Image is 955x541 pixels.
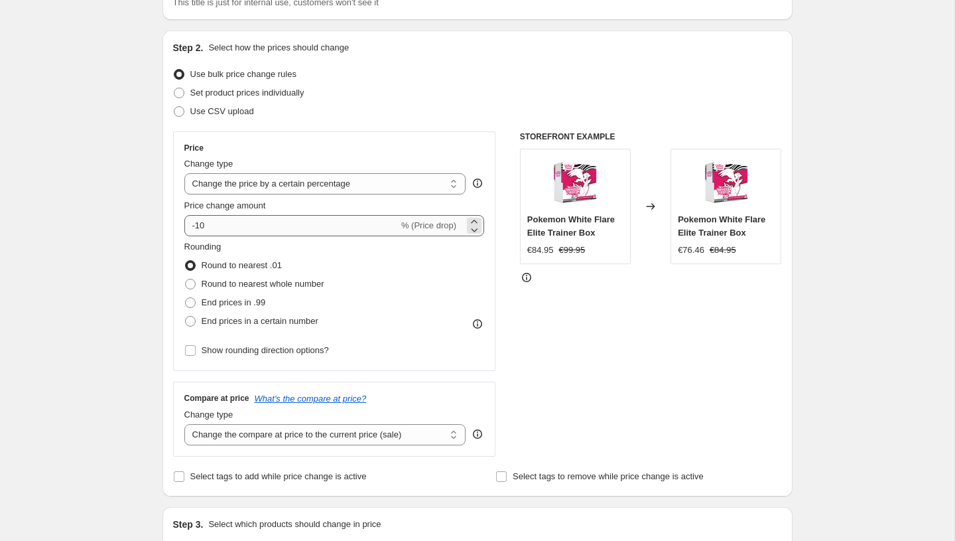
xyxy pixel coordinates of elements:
[527,214,615,238] span: Pokemon White Flare Elite Trainer Box
[520,131,782,142] h6: STOREFRONT EXAMPLE
[202,279,324,289] span: Round to nearest whole number
[190,106,254,116] span: Use CSV upload
[190,88,304,98] span: Set product prices individually
[184,159,233,169] span: Change type
[173,41,204,54] h2: Step 2.
[202,297,266,307] span: End prices in .99
[202,316,318,326] span: End prices in a certain number
[173,518,204,531] h2: Step 3.
[471,177,484,190] div: help
[202,260,282,270] span: Round to nearest .01
[184,143,204,153] h3: Price
[184,410,233,420] span: Change type
[678,214,765,238] span: Pokemon White Flare Elite Trainer Box
[184,200,266,210] span: Price change amount
[202,345,329,355] span: Show rounding direction options?
[208,41,349,54] p: Select how the prices should change
[678,244,704,257] div: €76.46
[184,393,249,404] h3: Compare at price
[190,471,367,481] span: Select tags to add while price change is active
[559,244,586,257] strike: €99.95
[208,518,381,531] p: Select which products should change in price
[471,427,484,441] div: help
[700,156,753,209] img: resizingforshopify-2025-07-07T122610.527_80x.png
[513,471,704,481] span: Select tags to remove while price change is active
[710,244,736,257] strike: €84.95
[527,244,554,257] div: €84.95
[401,220,456,230] span: % (Price drop)
[184,242,222,252] span: Rounding
[184,215,399,236] input: -15
[548,156,602,209] img: resizingforshopify-2025-07-07T122610.527_80x.png
[255,394,367,404] button: What's the compare at price?
[190,69,296,79] span: Use bulk price change rules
